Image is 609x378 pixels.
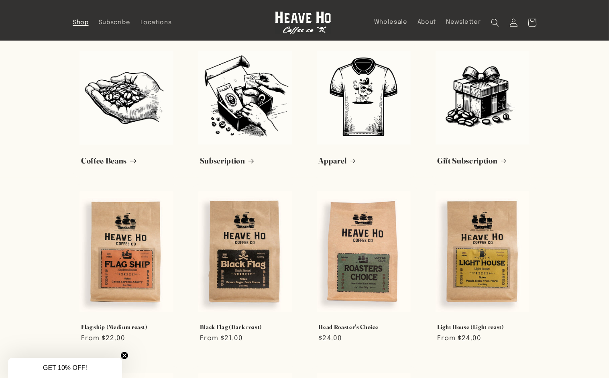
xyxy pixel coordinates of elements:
[67,14,94,31] a: Shop
[200,156,291,166] a: Subscription
[437,323,528,331] a: Light House (Light roast)
[200,323,291,331] a: Black Flag (Dark roast)
[437,156,528,166] a: Gift Subscription
[8,358,122,378] div: GET 10% OFF!Close teaser
[141,19,172,27] span: Locations
[43,364,87,371] span: GET 10% OFF!
[99,19,130,27] span: Subscribe
[275,11,331,34] img: Heave Ho Coffee Co
[319,323,409,331] a: Head Roaster's Choice
[135,14,177,31] a: Locations
[412,13,441,31] a: About
[319,156,409,166] a: Apparel
[486,13,504,32] summary: Search
[120,351,128,360] button: Close teaser
[441,13,486,31] a: Newsletter
[81,323,172,331] a: Flag ship (Medium roast)
[81,156,172,166] a: Coffee Beans
[374,18,407,26] span: Wholesale
[369,13,412,31] a: Wholesale
[94,14,135,31] a: Subscribe
[446,18,481,26] span: Newsletter
[73,19,89,27] span: Shop
[418,18,436,26] span: About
